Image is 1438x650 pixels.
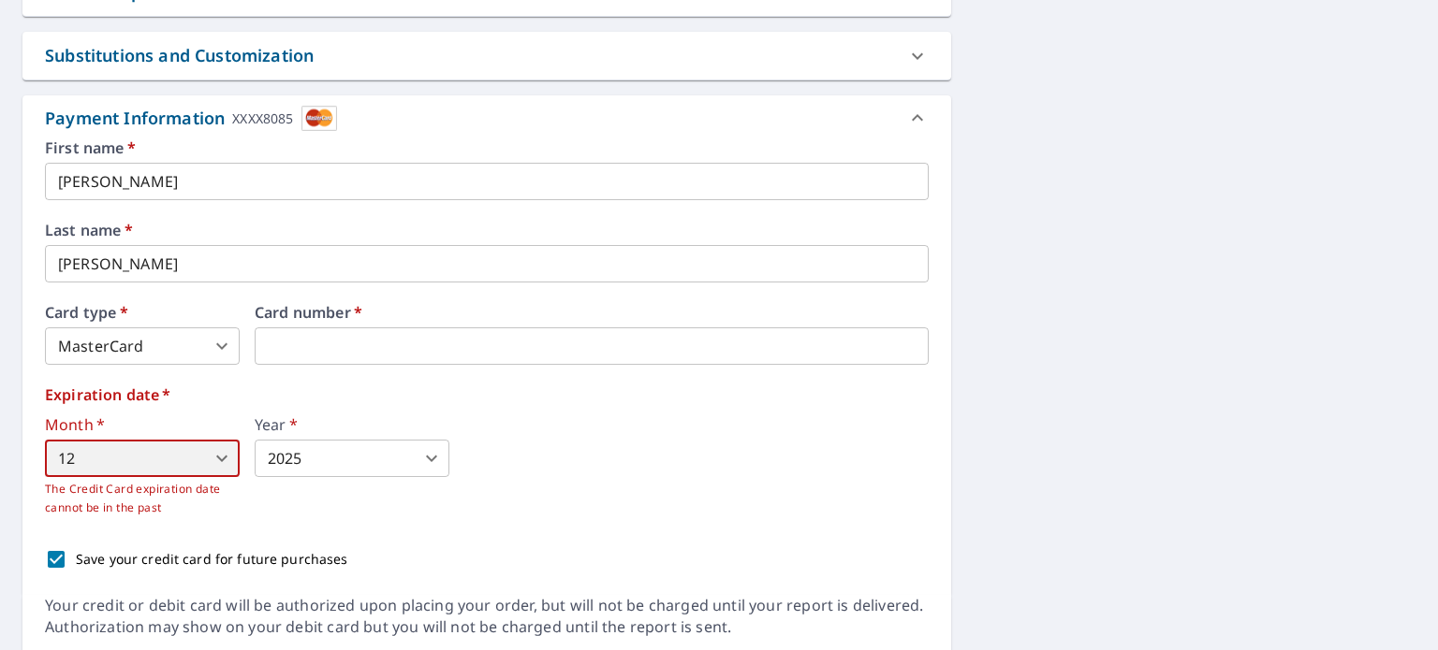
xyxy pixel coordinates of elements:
[45,43,314,68] div: Substitutions and Customization
[45,480,240,517] p: The Credit Card expiration date cannot be in the past
[45,305,240,320] label: Card type
[22,32,951,79] div: Substitutions and Customization
[45,140,929,155] label: First name
[232,106,293,131] div: XXXX8085
[45,387,929,402] label: Expiration date
[22,95,951,140] div: Payment InformationXXXX8085cardImage
[76,549,348,569] p: Save your credit card for future purchases
[45,327,240,365] div: MasterCard
[45,223,929,238] label: Last name
[45,106,337,131] div: Payment Information
[255,305,929,320] label: Card number
[45,440,240,477] div: 12
[45,595,929,638] div: Your credit or debit card will be authorized upon placing your order, but will not be charged unt...
[45,417,240,432] label: Month
[255,417,449,432] label: Year
[301,106,337,131] img: cardImage
[255,327,929,365] iframe: secure payment field
[255,440,449,477] div: 2025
